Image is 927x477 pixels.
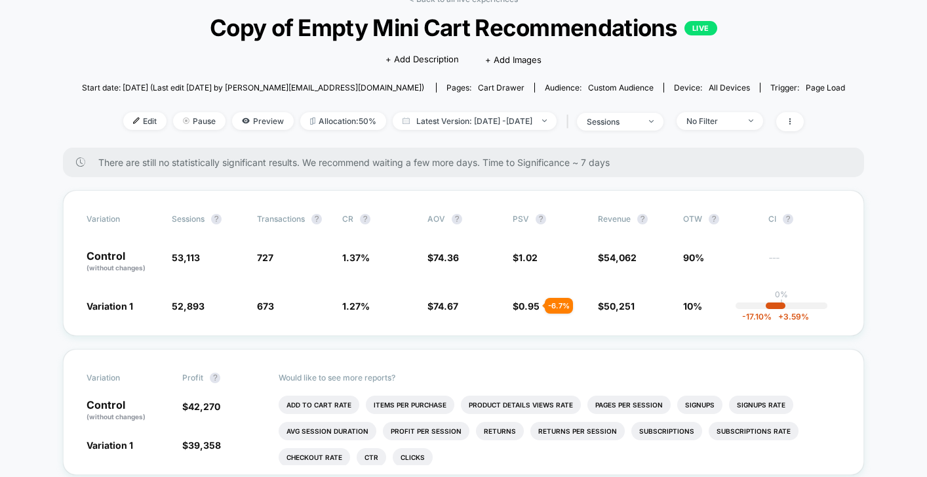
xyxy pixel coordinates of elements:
span: 42,270 [188,401,220,412]
span: $ [182,440,221,451]
span: 10% [683,301,702,312]
span: There are still no statistically significant results. We recommend waiting a few more days . Time... [98,157,838,168]
div: Audience: [545,83,654,93]
span: 0.95 [519,301,540,312]
p: 0% [775,289,788,299]
span: 74.36 [433,252,459,263]
span: Page Load [806,83,845,93]
span: OTW [683,214,755,224]
span: 1.27 % [342,301,370,312]
li: Avg Session Duration [279,422,376,440]
span: Copy of Empty Mini Cart Recommendations [120,14,806,41]
span: | [563,112,577,131]
span: Variation 1 [87,301,133,312]
span: Preview [232,112,294,130]
span: Latest Version: [DATE] - [DATE] [393,112,557,130]
li: Items Per Purchase [366,396,454,414]
img: end [749,119,753,122]
span: 1.02 [519,252,538,263]
span: Revenue [598,214,631,224]
button: ? [211,214,222,224]
button: ? [536,214,546,224]
li: Signups [677,396,722,414]
img: end [649,120,654,123]
span: 727 [257,252,273,263]
li: Returns Per Session [530,422,625,440]
button: ? [452,214,462,224]
span: $ [513,252,538,263]
span: + Add Description [385,53,459,66]
span: Edit [123,112,167,130]
li: Ctr [357,448,386,467]
p: Control [87,400,169,422]
span: Variation [87,373,159,383]
span: 74.67 [433,301,458,312]
span: CR [342,214,353,224]
li: Add To Cart Rate [279,396,359,414]
span: Start date: [DATE] (Last edit [DATE] by [PERSON_NAME][EMAIL_ADDRESS][DOMAIN_NAME]) [82,83,424,93]
span: 53,113 [172,252,200,263]
div: No Filter [686,116,739,126]
span: Profit [182,373,203,383]
span: (without changes) [87,413,146,421]
span: Variation 1 [87,440,133,451]
li: Returns [476,422,524,440]
img: rebalance [310,117,315,125]
span: all devices [709,83,750,93]
span: Custom Audience [588,83,654,93]
p: Would like to see more reports? [279,373,841,383]
div: Pages: [446,83,524,93]
li: Profit Per Session [383,422,469,440]
li: Clicks [393,448,433,467]
span: $ [182,401,220,412]
div: Trigger: [770,83,845,93]
button: ? [783,214,793,224]
div: sessions [587,117,639,127]
button: ? [637,214,648,224]
span: $ [598,252,637,263]
span: PSV [513,214,529,224]
span: cart drawer [478,83,524,93]
button: ? [709,214,719,224]
span: 1.37 % [342,252,370,263]
span: $ [598,301,635,312]
img: edit [133,117,140,124]
span: 3.59 % [772,312,809,321]
span: 90% [683,252,704,263]
span: Allocation: 50% [300,112,386,130]
button: ? [210,373,220,383]
span: Device: [663,83,760,93]
div: - 6.7 % [545,298,573,314]
span: (without changes) [87,264,146,272]
img: calendar [403,117,410,124]
li: Subscriptions [631,422,702,440]
li: Checkout Rate [279,448,350,467]
li: Pages Per Session [587,396,671,414]
span: 52,893 [172,301,205,312]
img: end [542,119,547,122]
span: 673 [257,301,274,312]
span: Sessions [172,214,205,224]
span: 54,062 [604,252,637,263]
li: Subscriptions Rate [709,422,799,440]
span: Variation [87,214,159,224]
span: Transactions [257,214,305,224]
span: CI [768,214,840,224]
span: -17.10 % [742,312,772,321]
span: 50,251 [604,301,635,312]
p: Control [87,251,159,273]
p: LIVE [684,21,717,35]
span: $ [427,301,458,312]
span: + [778,312,783,321]
span: $ [513,301,540,312]
p: | [780,299,783,309]
span: Pause [173,112,226,130]
span: AOV [427,214,445,224]
span: --- [768,254,840,273]
span: + Add Images [485,54,542,65]
span: 39,358 [188,440,221,451]
li: Product Details Views Rate [461,396,581,414]
button: ? [360,214,370,224]
button: ? [311,214,322,224]
img: end [183,117,189,124]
